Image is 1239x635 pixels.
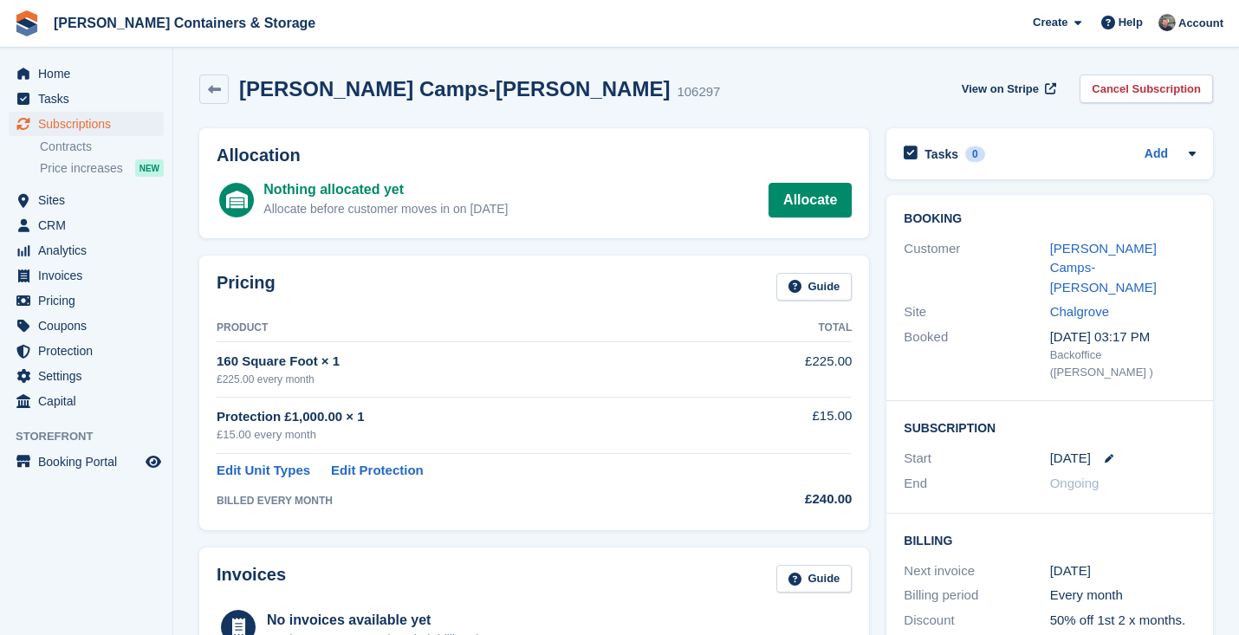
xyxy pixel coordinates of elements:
h2: Booking [904,212,1196,226]
span: Storefront [16,428,172,445]
div: NEW [135,159,164,177]
a: menu [9,364,164,388]
a: menu [9,112,164,136]
a: menu [9,238,164,262]
h2: Allocation [217,146,852,165]
div: 0 [965,146,985,162]
span: Invoices [38,263,142,288]
div: £240.00 [735,489,853,509]
div: 50% off 1st 2 x months. [1050,611,1196,631]
div: Every month [1050,586,1196,606]
div: Customer [904,239,1049,298]
span: Pricing [38,288,142,313]
a: Preview store [143,451,164,472]
h2: Invoices [217,565,286,593]
a: Guide [776,565,853,593]
a: menu [9,213,164,237]
div: [DATE] [1050,561,1196,581]
span: Protection [38,339,142,363]
div: Start [904,449,1049,469]
time: 2025-11-01 01:00:00 UTC [1050,449,1091,469]
span: Sites [38,188,142,212]
div: 106297 [677,82,720,102]
a: Edit Protection [331,461,424,481]
div: Nothing allocated yet [263,179,508,200]
a: Edit Unit Types [217,461,310,481]
img: stora-icon-8386f47178a22dfd0bd8f6a31ec36ba5ce8667c1dd55bd0f319d3a0aa187defe.svg [14,10,40,36]
span: Price increases [40,160,123,177]
th: Total [735,314,853,342]
a: View on Stripe [955,75,1060,103]
a: menu [9,314,164,338]
a: Guide [776,273,853,301]
a: Add [1145,145,1168,165]
div: Backoffice ([PERSON_NAME] ) [1050,347,1196,380]
a: menu [9,188,164,212]
span: Account [1178,15,1223,32]
div: Allocate before customer moves in on [DATE] [263,200,508,218]
span: Help [1119,14,1143,31]
a: menu [9,263,164,288]
div: £15.00 every month [217,426,735,444]
a: [PERSON_NAME] Containers & Storage [47,9,322,37]
td: £225.00 [735,342,853,397]
div: £225.00 every month [217,372,735,387]
a: Allocate [769,183,852,217]
a: menu [9,288,164,313]
h2: Tasks [924,146,958,162]
div: 160 Square Foot × 1 [217,352,735,372]
td: £15.00 [735,397,853,453]
span: Coupons [38,314,142,338]
a: Price increases NEW [40,159,164,178]
span: Settings [38,364,142,388]
a: Cancel Subscription [1080,75,1213,103]
span: Analytics [38,238,142,262]
a: Contracts [40,139,164,155]
a: [PERSON_NAME] Camps-[PERSON_NAME] [1050,241,1157,295]
span: Booking Portal [38,450,142,474]
span: Ongoing [1050,476,1100,490]
img: Adam Greenhalgh [1158,14,1176,31]
a: menu [9,62,164,86]
a: Chalgrove [1050,304,1109,319]
div: Protection £1,000.00 × 1 [217,407,735,427]
span: Create [1033,14,1067,31]
th: Product [217,314,735,342]
a: menu [9,87,164,111]
div: No invoices available yet [267,610,499,631]
a: menu [9,389,164,413]
div: [DATE] 03:17 PM [1050,327,1196,347]
h2: Subscription [904,418,1196,436]
span: Subscriptions [38,112,142,136]
h2: [PERSON_NAME] Camps-[PERSON_NAME] [239,77,670,100]
div: Next invoice [904,561,1049,581]
div: End [904,474,1049,494]
span: Tasks [38,87,142,111]
div: Booked [904,327,1049,381]
div: Discount [904,611,1049,631]
div: Site [904,302,1049,322]
div: Billing period [904,586,1049,606]
span: CRM [38,213,142,237]
h2: Pricing [217,273,276,301]
span: Capital [38,389,142,413]
div: BILLED EVERY MONTH [217,493,735,509]
span: Home [38,62,142,86]
a: menu [9,339,164,363]
span: View on Stripe [962,81,1039,98]
a: menu [9,450,164,474]
h2: Billing [904,531,1196,548]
